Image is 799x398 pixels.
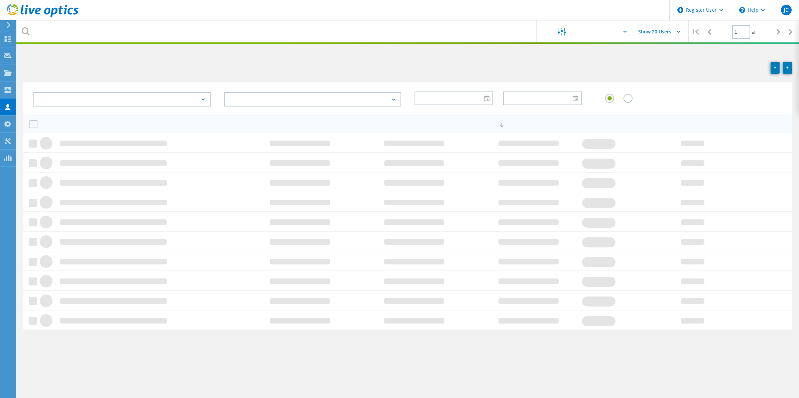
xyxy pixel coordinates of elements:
[786,65,789,70] b: +
[774,65,777,70] b: +
[771,62,780,74] a: +
[783,62,792,74] a: +
[739,7,745,13] svg: \n
[689,20,702,44] div: |
[785,20,799,44] div: |
[752,29,756,35] span: of
[7,14,79,19] a: Live Optics Dashboard
[784,7,789,13] span: JC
